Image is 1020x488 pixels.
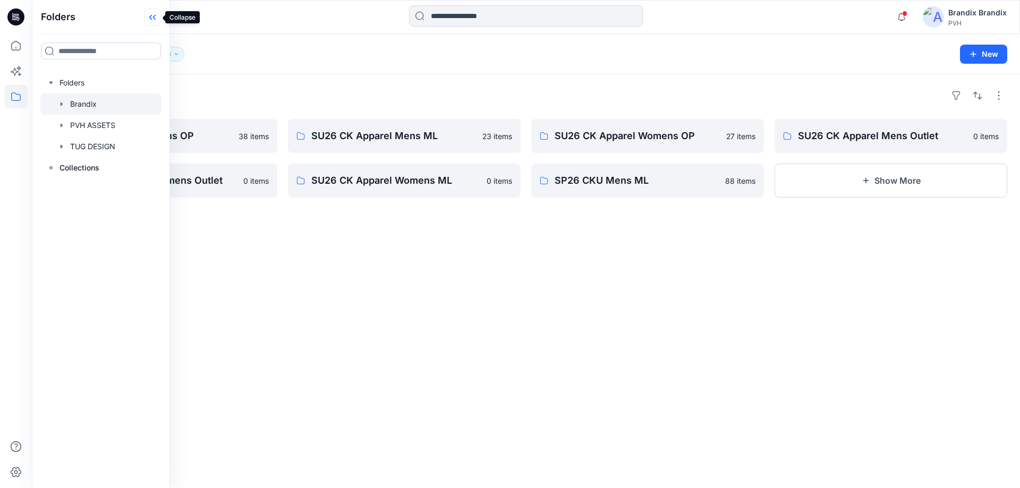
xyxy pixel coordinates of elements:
p: SU26 CK Apparel Mens ML [311,129,476,143]
p: SU26 CK Apparel Womens OP [555,129,720,143]
a: SU26 CK Apparel Womens ML0 items [288,164,521,198]
p: 88 items [725,175,755,186]
div: Brandix Brandix [948,6,1007,19]
div: PVH [948,19,1007,27]
img: avatar [923,6,944,28]
a: SU26 CK Apparel Mens Outlet0 items [775,119,1007,153]
p: 38 items [239,131,269,142]
p: SP26 CKU Mens ML [555,173,719,188]
a: SU26 CK Apparel Mens ML23 items [288,119,521,153]
button: Show More [775,164,1007,198]
p: 0 items [973,131,999,142]
p: 23 items [482,131,512,142]
a: SP26 CKU Mens ML88 items [531,164,764,198]
p: SU26 CK Apparel Womens ML [311,173,480,188]
p: 27 items [726,131,755,142]
p: 0 items [243,175,269,186]
a: SU26 CK Apparel Womens OP27 items [531,119,764,153]
p: 0 items [487,175,512,186]
p: SU26 CK Apparel Mens Outlet [798,129,967,143]
p: Collections [59,161,99,174]
button: New [960,45,1007,64]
